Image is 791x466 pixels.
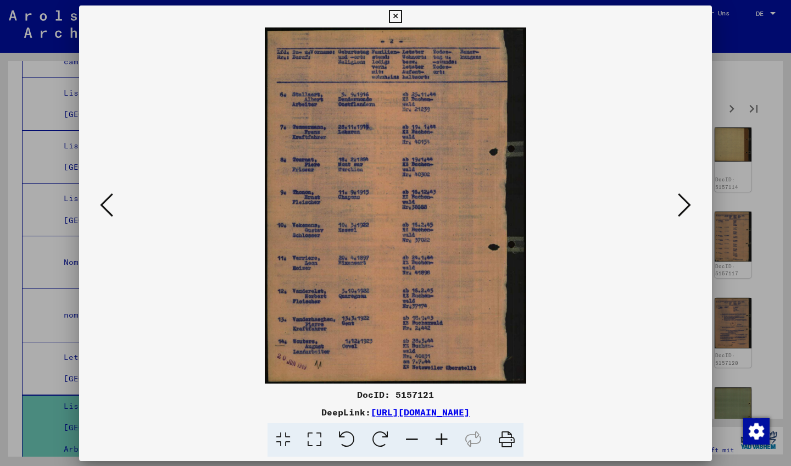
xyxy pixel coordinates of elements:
[743,418,769,444] div: Zustimmung ändern
[116,27,675,384] img: 002.jpg
[743,418,770,445] img: Zustimmung ändern
[371,407,470,418] a: [URL][DOMAIN_NAME]
[79,406,712,419] div: DeepLink:
[79,388,712,401] div: DocID: 5157121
